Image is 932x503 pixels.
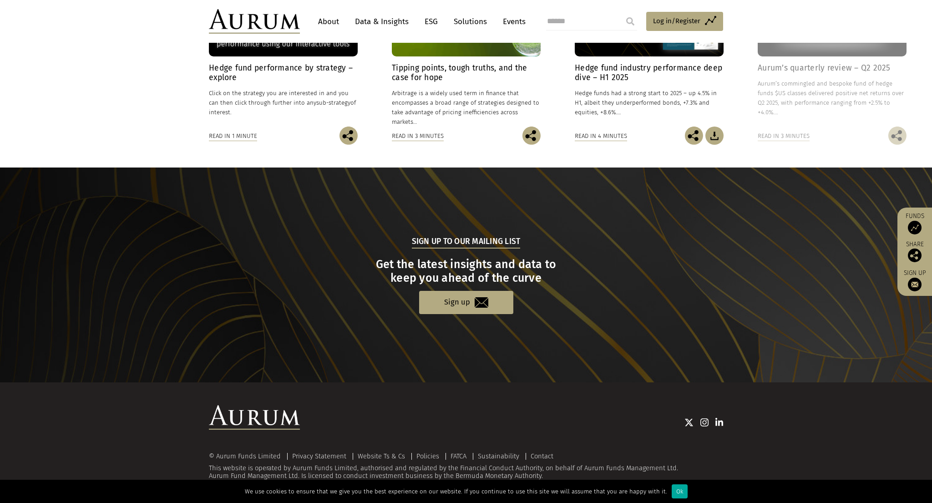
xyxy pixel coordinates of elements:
input: Submit [621,12,639,30]
img: Share this post [888,127,907,145]
a: Privacy Statement [292,452,346,460]
h3: Get the latest insights and data to keep you ahead of the curve [210,258,722,285]
div: Read in 1 minute [209,131,257,141]
p: Aurum’s commingled and bespoke fund of hedge funds $US classes delivered positive net returns ove... [758,79,907,117]
a: Policies [416,452,439,460]
div: Read in 3 minutes [758,131,810,141]
div: Share [902,241,927,262]
img: Sign up to our newsletter [908,278,922,291]
p: Arbitrage is a widely used term in finance that encompasses a broad range of strategies designed ... [392,88,541,127]
span: sub-strategy [316,99,350,106]
p: Hedge funds had a strong start to 2025 – up 4.5% in H1, albeit they underperformed bonds, +7.3% a... [575,88,724,117]
h4: Hedge fund industry performance deep dive – H1 2025 [575,63,724,82]
div: Ok [672,484,688,498]
img: Instagram icon [700,418,709,427]
div: Read in 3 minutes [392,131,444,141]
img: Twitter icon [684,418,694,427]
a: Solutions [449,13,491,30]
a: Log in/Register [646,12,723,31]
a: Sustainability [478,452,519,460]
a: Sign up [419,291,513,314]
img: Access Funds [908,221,922,234]
a: Data & Insights [350,13,413,30]
img: Aurum [209,9,300,34]
a: Website Ts & Cs [358,452,405,460]
div: © Aurum Funds Limited [209,453,285,460]
h4: Tipping points, tough truths, and the case for hope [392,63,541,82]
h5: Sign up to our mailing list [412,236,521,249]
img: Linkedin icon [715,418,724,427]
a: FATCA [451,452,466,460]
div: This website is operated by Aurum Funds Limited, authorised and regulated by the Financial Conduc... [209,452,723,480]
a: ESG [420,13,442,30]
a: Funds [902,212,927,234]
a: About [314,13,344,30]
h4: Aurum’s quarterly review – Q2 2025 [758,63,907,73]
span: Log in/Register [653,15,700,26]
a: Contact [531,452,553,460]
a: Events [498,13,526,30]
img: Share this post [522,127,541,145]
img: Download Article [705,127,724,145]
img: Share this post [685,127,703,145]
div: Read in 4 minutes [575,131,627,141]
a: Sign up [902,269,927,291]
img: Aurum Logo [209,405,300,430]
h4: Hedge fund performance by strategy – explore [209,63,358,82]
img: Share this post [339,127,358,145]
img: Share this post [908,249,922,262]
p: Click on the strategy you are interested in and you can then click through further into any of in... [209,88,358,117]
